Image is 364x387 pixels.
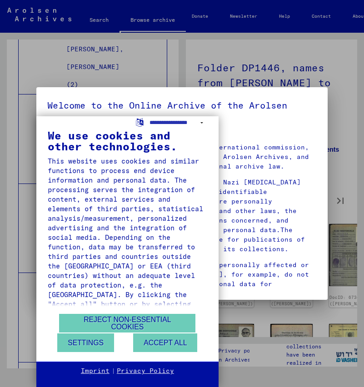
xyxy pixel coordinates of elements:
a: Privacy Policy [117,367,174,376]
button: Accept all [133,333,197,352]
a: Imprint [81,367,110,376]
button: Reject non-essential cookies [59,314,195,332]
button: Settings [57,333,114,352]
div: This website uses cookies and similar functions to process end device information and personal da... [48,156,207,366]
div: We use cookies and other technologies. [48,130,207,152]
